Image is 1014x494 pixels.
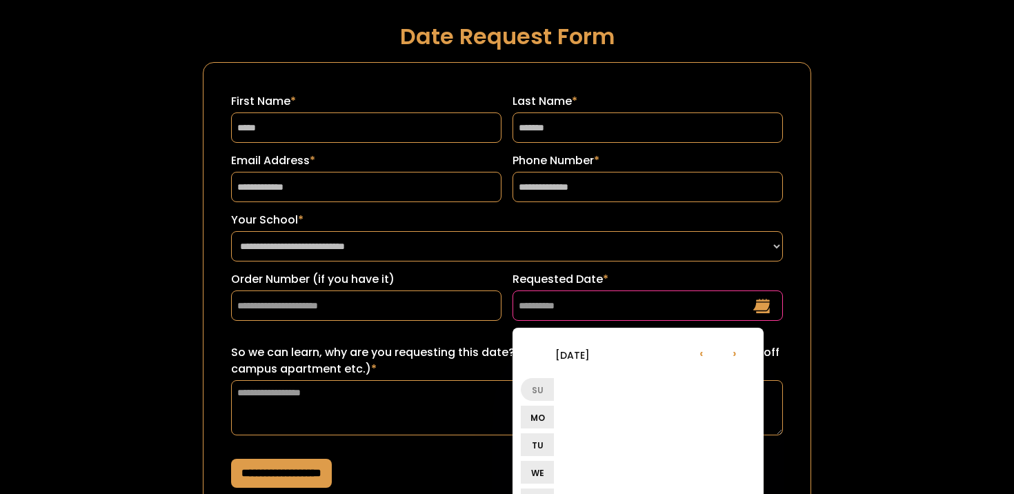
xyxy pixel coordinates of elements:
li: Tu [521,433,554,456]
li: ‹ [685,336,718,369]
li: Mo [521,406,554,428]
label: Phone Number [513,152,783,169]
li: › [718,336,751,369]
label: Your School [231,212,783,228]
li: Su [521,378,554,401]
label: Order Number (if you have it) [231,271,501,288]
h1: Date Request Form [203,24,811,48]
label: Requested Date [513,271,783,288]
label: First Name [231,93,501,110]
label: So we can learn, why are you requesting this date? (ex: sorority recruitment, lease turn over for... [231,344,783,377]
li: We [521,461,554,484]
label: Last Name [513,93,783,110]
li: [DATE] [521,338,624,371]
label: Email Address [231,152,501,169]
